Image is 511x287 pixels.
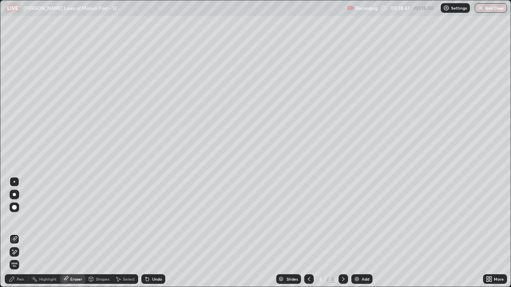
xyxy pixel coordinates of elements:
div: Add [362,277,369,281]
div: Eraser [70,277,82,281]
p: LIVE [7,5,18,11]
div: Undo [152,277,162,281]
div: 5 [317,277,325,281]
div: / [327,277,329,281]
p: Recording [355,5,378,11]
img: end-class-cross [477,5,484,11]
img: add-slide-button [354,276,360,282]
p: [PERSON_NAME] Laws of Motion Part - 12 [24,5,117,11]
div: Pen [17,277,24,281]
img: class-settings-icons [443,5,450,11]
div: Shapes [96,277,109,281]
div: More [494,277,504,281]
div: 5 [331,275,335,283]
img: recording.375f2c34.svg [347,5,354,11]
button: End Class [475,3,507,13]
div: Highlight [39,277,57,281]
div: Select [123,277,135,281]
div: Slides [287,277,298,281]
span: Erase all [10,262,19,267]
p: Settings [451,6,467,10]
